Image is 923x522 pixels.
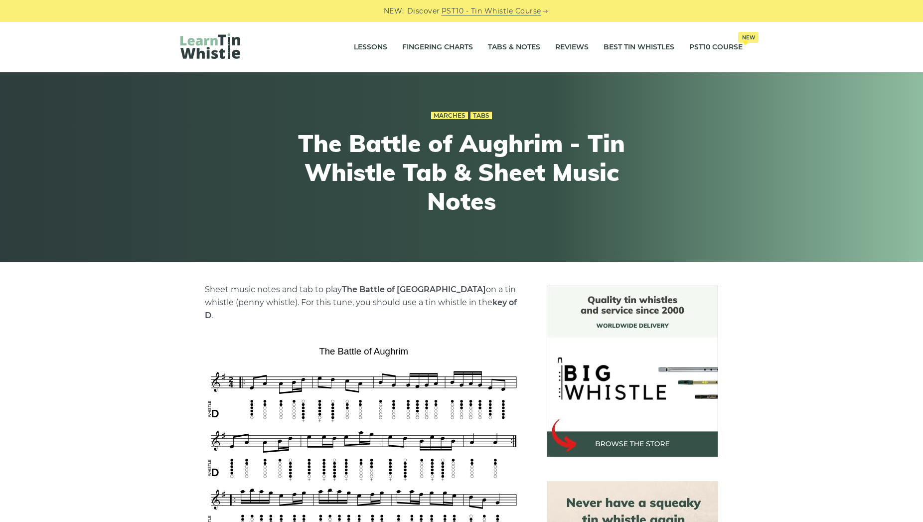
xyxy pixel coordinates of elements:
[278,129,645,215] h1: The Battle of Aughrim - Tin Whistle Tab & Sheet Music Notes
[547,286,718,457] img: BigWhistle Tin Whistle Store
[431,112,468,120] a: Marches
[470,112,492,120] a: Tabs
[689,35,743,60] a: PST10 CourseNew
[205,283,523,322] p: Sheet music notes and tab to play on a tin whistle (penny whistle). For this tune, you should use...
[180,33,240,59] img: LearnTinWhistle.com
[488,35,540,60] a: Tabs & Notes
[738,32,759,43] span: New
[604,35,674,60] a: Best Tin Whistles
[342,285,486,294] strong: The Battle of [GEOGRAPHIC_DATA]
[555,35,589,60] a: Reviews
[402,35,473,60] a: Fingering Charts
[354,35,387,60] a: Lessons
